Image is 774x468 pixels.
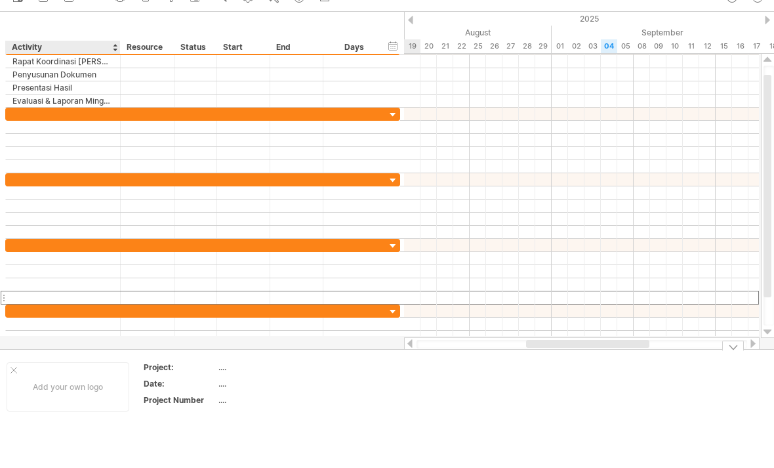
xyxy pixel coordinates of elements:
[568,39,584,53] div: Tuesday, 2 September 2025
[722,341,744,351] div: hide legend
[535,39,552,53] div: Friday, 29 August 2025
[617,39,634,53] div: Friday, 5 September 2025
[650,39,666,53] div: Tuesday, 9 September 2025
[218,362,329,373] div: ....
[323,41,385,54] div: Days
[716,39,732,53] div: Monday, 15 September 2025
[7,362,129,412] div: Add your own logo
[453,39,470,53] div: Friday, 22 August 2025
[470,39,486,53] div: Monday, 25 August 2025
[732,39,748,53] div: Tuesday, 16 September 2025
[601,39,617,53] div: Thursday, 4 September 2025
[127,41,167,54] div: Resource
[218,394,329,406] div: ....
[12,68,113,81] div: Penyusunan Dokumen
[223,41,262,54] div: Start
[276,41,316,54] div: End
[144,362,216,373] div: Project:
[12,95,113,107] div: Evaluasi & Laporan Mingguan
[502,39,519,53] div: Wednesday, 27 August 2025
[144,378,216,389] div: Date:
[748,39,765,53] div: Wednesday, 17 September 2025
[180,41,209,54] div: Status
[666,39,683,53] div: Wednesday, 10 September 2025
[404,39,420,53] div: Tuesday, 19 August 2025
[437,39,453,53] div: Thursday, 21 August 2025
[634,39,650,53] div: Monday, 8 September 2025
[12,41,113,54] div: Activity
[218,378,329,389] div: ....
[12,81,113,94] div: Presentasi Hasil
[144,394,216,406] div: Project Number
[519,39,535,53] div: Thursday, 28 August 2025
[683,39,699,53] div: Thursday, 11 September 2025
[699,39,716,53] div: Friday, 12 September 2025
[420,39,437,53] div: Wednesday, 20 August 2025
[584,39,601,53] div: Wednesday, 3 September 2025
[12,55,113,68] div: Rapat Koordinasi [PERSON_NAME]
[486,39,502,53] div: Tuesday, 26 August 2025
[552,39,568,53] div: Monday, 1 September 2025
